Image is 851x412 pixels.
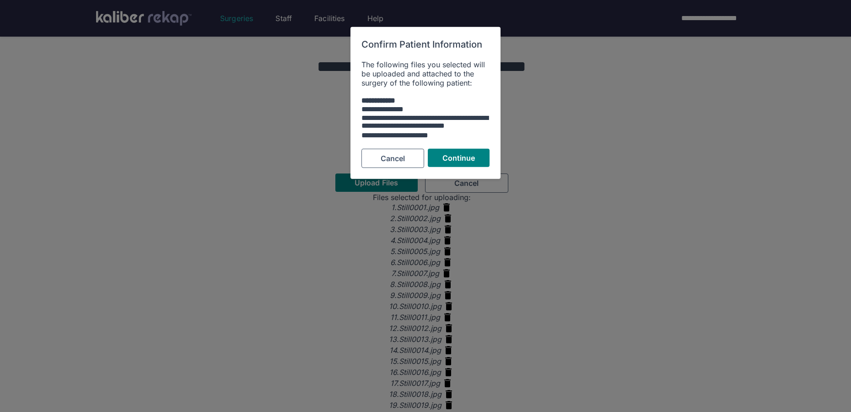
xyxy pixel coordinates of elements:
div: The following files you selected will be uploaded and attached to the surgery of the following pa... [361,60,490,87]
span: Continue [442,153,475,163]
button: Continue [428,149,490,167]
span: Cancel [381,154,405,163]
button: Cancel [361,149,424,168]
h6: Confirm Patient Information [361,38,490,51]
